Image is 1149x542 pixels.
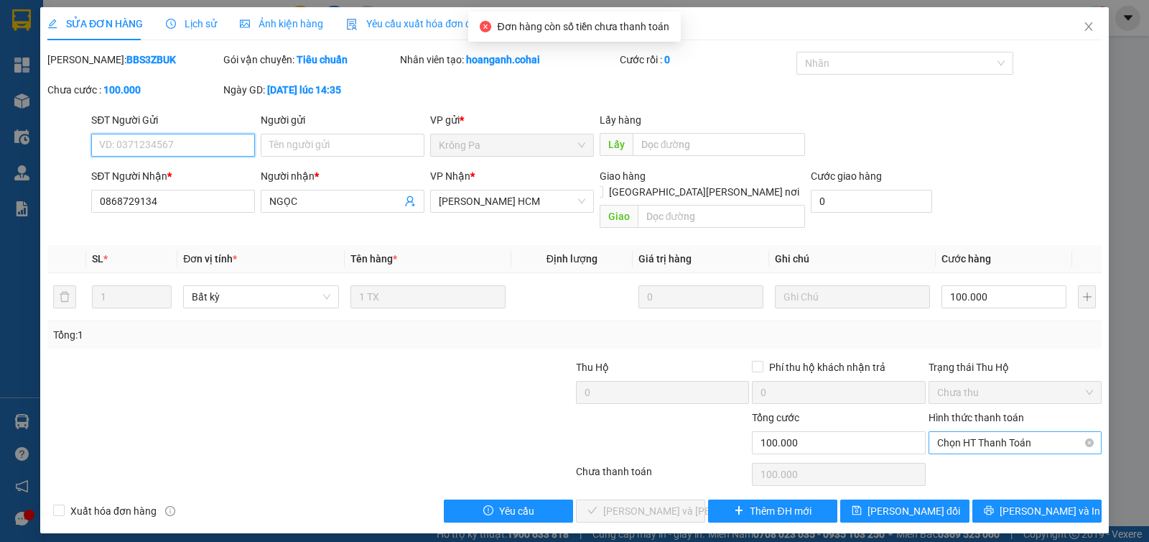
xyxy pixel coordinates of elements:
[261,112,424,128] div: Người gửi
[600,133,633,156] span: Lấy
[1083,21,1094,32] span: close
[430,170,470,182] span: VP Nhận
[546,253,597,265] span: Định lượng
[941,253,991,265] span: Cước hàng
[430,112,594,128] div: VP gửi
[852,505,862,517] span: save
[576,500,705,523] button: check[PERSON_NAME] và [PERSON_NAME] hàng
[166,18,217,29] span: Lịch sử
[763,359,891,375] span: Phí thu hộ khách nhận trả
[600,205,638,228] span: Giao
[183,253,237,265] span: Đơn vị tính
[192,286,330,308] span: Bất kỳ
[750,503,811,519] span: Thêm ĐH mới
[984,505,994,517] span: printer
[576,362,609,373] span: Thu Hộ
[483,505,493,517] span: exclamation-circle
[638,285,763,308] input: 0
[775,285,930,308] input: Ghi Chú
[466,54,540,65] b: hoanganh.cohai
[47,82,220,98] div: Chưa cước :
[223,52,396,68] div: Gói vận chuyển:
[53,327,445,343] div: Tổng: 1
[65,503,162,519] span: Xuất hóa đơn hàng
[444,500,573,523] button: exclamation-circleYêu cầu
[47,18,143,29] span: SỬA ĐƠN HÀNG
[811,190,932,213] input: Cước giao hàng
[811,170,882,182] label: Cước giao hàng
[752,412,799,423] span: Tổng cước
[350,285,506,308] input: VD: Bàn, Ghế
[769,245,936,273] th: Ghi chú
[603,184,805,200] span: [GEOGRAPHIC_DATA][PERSON_NAME] nơi
[350,253,397,265] span: Tên hàng
[972,500,1102,523] button: printer[PERSON_NAME] và In
[53,285,76,308] button: delete
[346,19,358,30] img: icon
[929,359,1102,375] div: Trạng thái Thu Hộ
[867,503,960,519] span: [PERSON_NAME] đổi
[165,506,175,516] span: info-circle
[439,190,585,212] span: Trần Phú HCM
[937,432,1093,454] span: Chọn HT Thanh Toán
[47,19,57,29] span: edit
[166,19,176,29] span: clock-circle
[1000,503,1100,519] span: [PERSON_NAME] và In
[620,52,793,68] div: Cước rồi :
[664,54,670,65] b: 0
[126,54,176,65] b: BBS3ZBUK
[734,505,744,517] span: plus
[1069,7,1109,47] button: Close
[404,196,416,207] span: user-add
[400,52,618,68] div: Nhân viên tạo:
[297,54,348,65] b: Tiêu chuẩn
[91,112,255,128] div: SĐT Người Gửi
[574,464,750,489] div: Chưa thanh toán
[929,412,1024,423] label: Hình thức thanh toán
[240,19,250,29] span: picture
[1085,438,1094,447] span: close-circle
[223,82,396,98] div: Ngày GD:
[708,500,837,523] button: plusThêm ĐH mới
[633,133,806,156] input: Dọc đường
[103,84,141,96] b: 100.000
[240,18,323,29] span: Ảnh kiện hàng
[638,205,806,228] input: Dọc đường
[346,18,498,29] span: Yêu cầu xuất hóa đơn điện tử
[1078,285,1096,308] button: plus
[638,253,692,265] span: Giá trị hàng
[439,134,585,156] span: Krông Pa
[600,114,641,126] span: Lấy hàng
[267,84,341,96] b: [DATE] lúc 14:35
[840,500,969,523] button: save[PERSON_NAME] đổi
[261,168,424,184] div: Người nhận
[92,253,103,265] span: SL
[937,382,1093,403] span: Chưa thu
[497,21,669,32] span: Đơn hàng còn số tiền chưa thanh toán
[91,168,255,184] div: SĐT Người Nhận
[499,503,534,519] span: Yêu cầu
[47,52,220,68] div: [PERSON_NAME]:
[600,170,646,182] span: Giao hàng
[480,21,491,32] span: close-circle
